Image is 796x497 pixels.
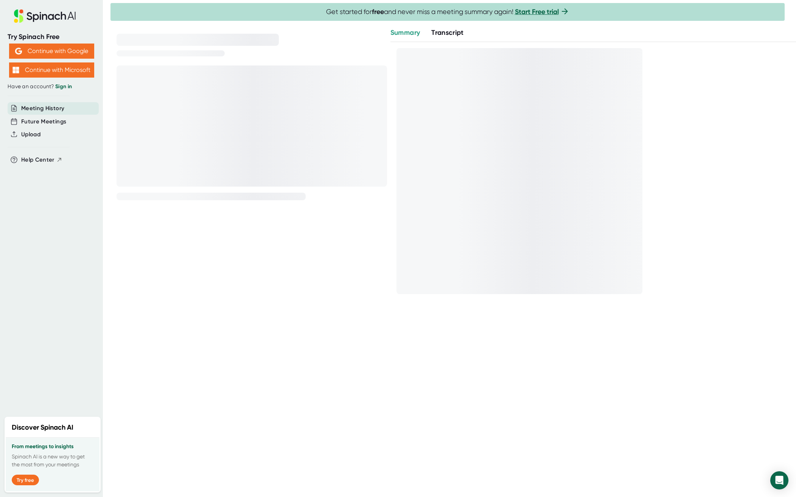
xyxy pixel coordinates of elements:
[21,156,54,164] span: Help Center
[9,44,94,59] button: Continue with Google
[12,444,93,450] h3: From meetings to insights
[15,48,22,55] img: Aehbyd4JwY73AAAAAElFTkSuQmCC
[515,8,559,16] a: Start Free trial
[9,62,94,78] button: Continue with Microsoft
[12,422,73,433] h2: Discover Spinach AI
[21,117,66,126] button: Future Meetings
[21,104,64,113] button: Meeting History
[372,8,384,16] b: free
[431,28,464,37] span: Transcript
[390,28,420,38] button: Summary
[12,475,39,485] button: Try free
[390,28,420,37] span: Summary
[8,33,95,41] div: Try Spinach Free
[431,28,464,38] button: Transcript
[21,156,62,164] button: Help Center
[8,83,95,90] div: Have an account?
[12,453,93,469] p: Spinach AI is a new way to get the most from your meetings
[21,130,40,139] button: Upload
[326,8,569,16] span: Get started for and never miss a meeting summary again!
[770,471,788,489] div: Open Intercom Messenger
[55,83,72,90] a: Sign in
